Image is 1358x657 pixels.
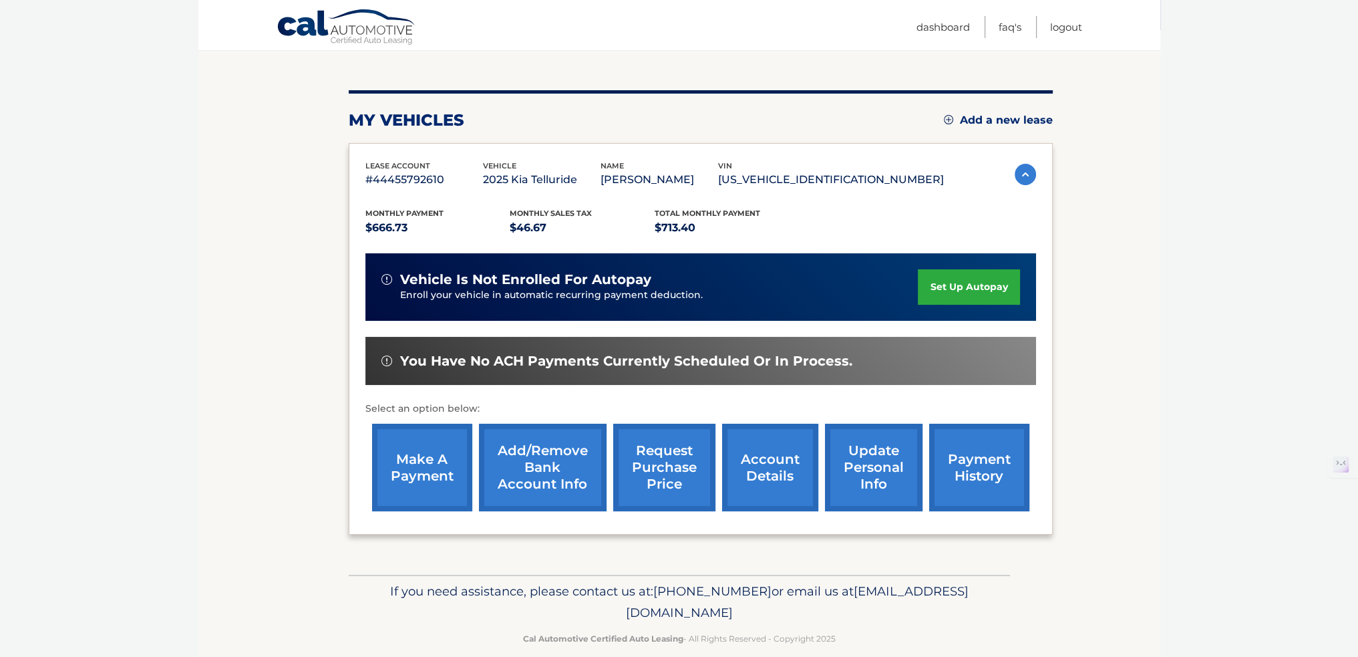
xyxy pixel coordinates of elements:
a: Cal Automotive [277,9,417,47]
span: vehicle is not enrolled for autopay [400,271,651,288]
p: - All Rights Reserved - Copyright 2025 [357,632,1001,646]
p: Select an option below: [365,401,1036,417]
a: set up autopay [918,269,1019,305]
span: lease account [365,161,430,170]
img: accordion-active.svg [1015,164,1036,185]
span: [PHONE_NUMBER] [653,583,772,599]
span: vehicle [483,161,516,170]
a: Logout [1050,16,1082,38]
a: request purchase price [613,424,715,511]
p: $46.67 [510,219,655,237]
span: name [601,161,624,170]
span: Monthly sales Tax [510,209,592,218]
a: Dashboard [916,16,970,38]
span: You have no ACH payments currently scheduled or in process. [400,353,852,370]
strong: Cal Automotive Certified Auto Leasing [523,634,683,644]
a: make a payment [372,424,472,511]
a: account details [722,424,818,511]
img: add.svg [944,115,953,124]
a: FAQ's [999,16,1021,38]
span: vin [718,161,732,170]
span: Monthly Payment [365,209,444,218]
p: $666.73 [365,219,510,237]
a: payment history [929,424,1029,511]
p: 2025 Kia Telluride [483,170,601,189]
img: alert-white.svg [381,356,392,366]
span: [EMAIL_ADDRESS][DOMAIN_NAME] [626,583,969,620]
a: Add a new lease [944,114,1053,127]
p: #44455792610 [365,170,483,189]
p: If you need assistance, please contact us at: or email us at [357,581,1001,624]
p: $713.40 [655,219,800,237]
a: update personal info [825,424,922,511]
img: alert-white.svg [381,274,392,285]
p: [US_VEHICLE_IDENTIFICATION_NUMBER] [718,170,944,189]
p: Enroll your vehicle in automatic recurring payment deduction. [400,288,918,303]
a: Add/Remove bank account info [479,424,607,511]
span: Total Monthly Payment [655,209,760,218]
h2: my vehicles [349,110,464,130]
p: [PERSON_NAME] [601,170,718,189]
